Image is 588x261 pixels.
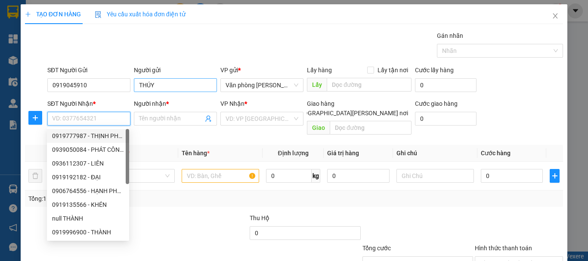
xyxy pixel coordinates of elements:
div: Tổng: 1 [28,194,228,203]
div: 0919192182 - ĐẠI [52,172,124,182]
div: 0936112307 - LIÊN [47,157,129,170]
div: Người nhận [134,99,217,108]
th: Ghi chú [393,145,477,162]
input: Ghi Chú [396,169,474,183]
span: Giao hàng [307,100,334,107]
span: VP Nhận [220,100,244,107]
span: close [552,12,559,19]
div: 0939050084 - PHÁT CÔNG THÀNH [52,145,124,154]
div: null THÀNH [52,214,124,223]
span: Lấy tận nơi [374,65,412,75]
span: Thu Hộ [250,215,269,221]
button: plus [550,169,560,183]
span: plus [29,114,42,121]
div: 0939050084 - PHÁT CÔNG THÀNH [47,143,129,157]
span: plus [25,11,31,17]
span: Yêu cầu xuất hóa đơn điện tử [95,11,186,18]
span: Tổng cước [362,245,391,252]
button: Close [543,4,567,28]
span: [GEOGRAPHIC_DATA][PERSON_NAME] nơi [291,108,412,118]
div: SĐT Người Gửi [47,65,130,75]
div: 0906764556 - HẠNH PHÚC [47,184,129,198]
div: 0919996900 - THÀNH [52,227,124,237]
input: Cước giao hàng [415,112,477,126]
input: Cước lấy hàng [415,78,477,92]
span: kg [312,169,320,183]
div: SĐT Người Nhận [47,99,130,108]
span: Văn phòng Tắc Vân [226,79,298,92]
input: Dọc đường [327,78,412,92]
span: Giao [307,121,330,135]
div: Người gửi [134,65,217,75]
div: 0919777987 - THỊNH PHÁT LỘC [52,131,124,141]
button: plus [28,111,42,125]
div: 0919192182 - ĐẠI [47,170,129,184]
div: 0906764556 - HẠNH PHÚC [52,186,124,196]
span: Lấy [307,78,327,92]
input: VD: Bàn, Ghế [182,169,259,183]
label: Gán nhãn [437,32,463,39]
div: 0936112307 - LIÊN [52,159,124,168]
img: icon [95,11,102,18]
span: plus [550,172,559,179]
button: delete [28,169,42,183]
label: Hình thức thanh toán [475,245,532,252]
input: Dọc đường [330,121,412,135]
span: TẠO ĐƠN HÀNG [25,11,81,18]
div: 0919777987 - THỊNH PHÁT LỘC [47,129,129,143]
span: Cước hàng [481,150,511,157]
div: null THÀNH [47,212,129,225]
div: 0919135566 - KHÉN [47,198,129,212]
span: Lấy hàng [307,67,332,74]
div: 0919135566 - KHÉN [52,200,124,209]
span: Khác [102,169,170,182]
span: Tên hàng [182,150,210,157]
label: Cước giao hàng [415,100,458,107]
span: Định lượng [278,150,308,157]
input: 0 [327,169,389,183]
div: 0919996900 - THÀNH [47,225,129,239]
span: user-add [205,115,212,122]
span: Giá trị hàng [327,150,359,157]
label: Cước lấy hàng [415,67,454,74]
div: VP gửi [220,65,303,75]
